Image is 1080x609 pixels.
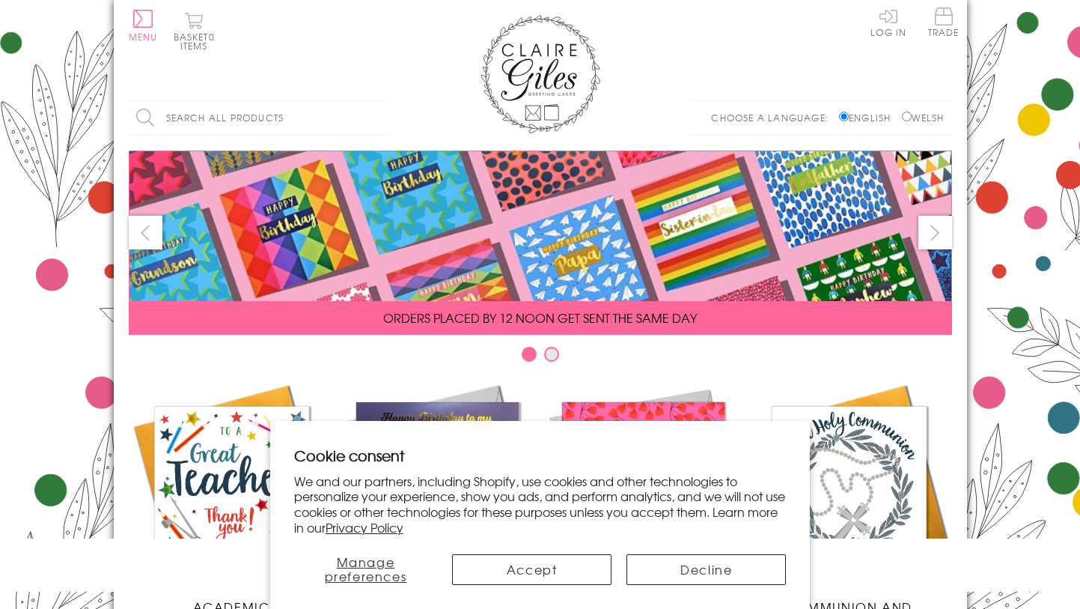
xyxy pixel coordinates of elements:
[129,216,162,249] button: prev
[174,12,215,50] button: Basket0 items
[839,112,849,121] input: English
[902,112,912,121] input: Welsh
[522,347,537,362] button: Carousel Page 1 (Current Slide)
[928,7,960,37] span: Trade
[918,216,952,249] button: next
[129,30,158,43] span: Menu
[870,7,906,37] a: Log In
[711,111,836,124] p: Choose a language:
[383,309,697,327] span: ORDERS PLACED BY 12 NOON GET SENT THE SAME DAY
[326,518,403,536] a: Privacy Policy
[452,554,611,585] button: Accept
[376,101,391,135] input: Search
[129,101,391,135] input: Search all products
[129,10,158,41] button: Menu
[544,347,559,362] button: Carousel Page 2
[180,30,215,52] span: 0 items
[928,7,960,40] a: Trade
[129,346,952,369] div: Carousel Pagination
[294,473,787,536] p: We and our partners, including Shopify, use cookies and other technologies to personalize your ex...
[902,111,945,124] label: Welsh
[626,554,786,585] button: Decline
[294,554,437,585] button: Manage preferences
[839,111,898,124] label: English
[294,445,787,466] h2: Cookie consent
[325,553,407,585] span: Manage preferences
[480,15,600,133] img: Claire Giles Greetings Cards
